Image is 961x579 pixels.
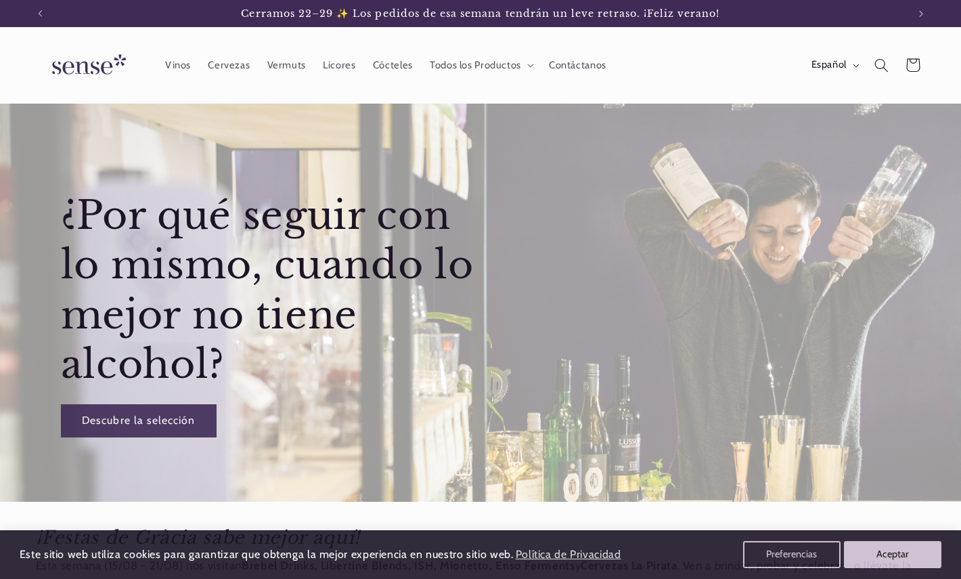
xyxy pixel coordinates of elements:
[866,49,897,81] summary: Búsqueda
[200,50,259,80] a: Cervezas
[373,59,413,72] span: Cócteles
[20,548,514,561] span: Este sitio web utiliza cookies para garantizar que obtenga la mejor experiencia en nuestro sitio ...
[30,41,143,90] a: Sense
[323,59,355,72] span: Licores
[430,59,521,72] span: Todos los Productos
[165,59,191,72] span: Vinos
[156,50,199,80] a: Vinos
[844,541,941,568] button: Aceptar
[60,191,494,390] h2: ¿Por qué seguir con lo mismo, cuando lo mejor no tiene alcohol?
[208,59,250,72] span: Cervezas
[549,59,606,72] span: Contáctanos
[743,541,841,568] button: Preferencias
[241,7,719,20] span: Cerramos 22–29 ✨ Los pedidos de esa semana tendrán un leve retraso. ¡Feliz verano!
[60,404,216,437] a: Descubre la selección
[513,543,623,567] a: Política de Privacidad (opens in a new tab)
[36,46,137,85] img: Sense
[364,50,421,80] a: Cócteles
[803,51,866,79] button: Español
[540,50,614,80] a: Contáctanos
[421,50,540,80] summary: Todos los Productos
[811,58,847,72] span: Español
[315,50,365,80] a: Licores
[267,59,306,72] span: Vermuts
[259,50,315,80] a: Vermuts
[36,526,360,549] em: ¡Festas de Gràcia sabe mejor aquí!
